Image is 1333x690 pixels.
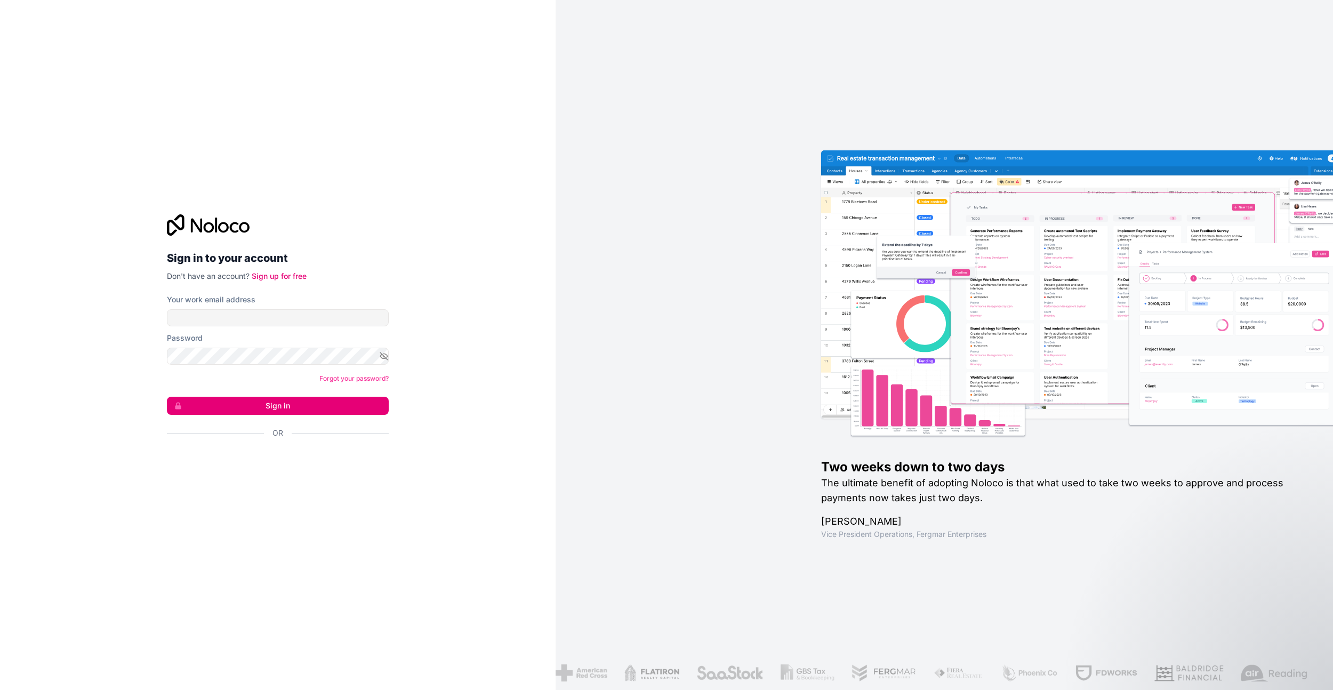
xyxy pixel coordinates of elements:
label: Password [167,333,203,343]
input: Email address [167,309,389,326]
button: Sign in [167,397,389,415]
img: /assets/fergmar-CudnrXN5.png [850,664,915,681]
iframe: Intercom notifications message [1120,610,1333,685]
input: Password [167,348,389,365]
span: Or [272,428,283,438]
label: Your work email address [167,294,255,305]
img: /assets/phoenix-BREaitsQ.png [999,664,1057,681]
h1: [PERSON_NAME] [821,514,1299,529]
h2: Sign in to your account [167,248,389,268]
img: /assets/fdworks-Bi04fVtw.png [1073,664,1136,681]
img: /assets/fiera-fwj2N5v4.png [932,664,982,681]
h1: Two weeks down to two days [821,459,1299,476]
iframe: Sign in with Google Button [162,450,386,474]
a: Forgot your password? [319,374,389,382]
img: /assets/flatiron-C8eUkumj.png [623,664,678,681]
h1: Vice President Operations , Fergmar Enterprises [821,529,1299,540]
h2: The ultimate benefit of adopting Noloco is that what used to take two weeks to approve and proces... [821,476,1299,506]
img: /assets/gbstax-C-GtDUiK.png [779,664,833,681]
a: Sign up for free [252,271,307,280]
span: Don't have an account? [167,271,250,280]
img: /assets/american-red-cross-BAupjrZR.png [554,664,606,681]
img: /assets/saastock-C6Zbiodz.png [695,664,762,681]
